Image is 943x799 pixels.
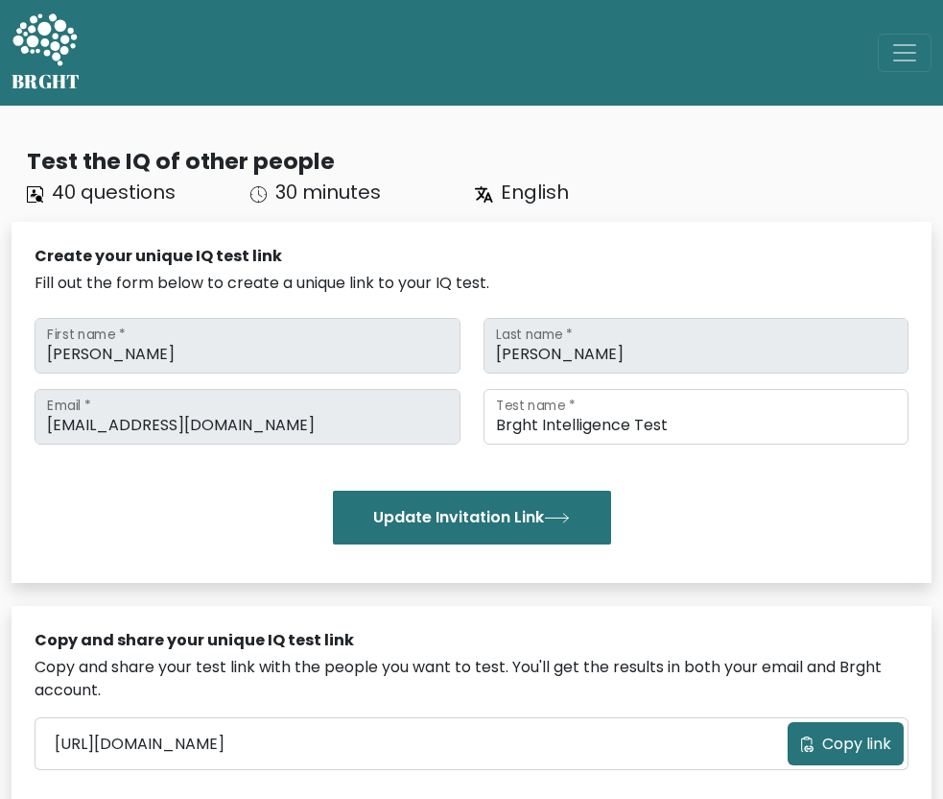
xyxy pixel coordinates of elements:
input: Test name [483,389,909,445]
input: First name [35,318,460,374]
button: Toggle navigation [878,34,931,72]
div: Copy and share your test link with the people you want to test. You'll get the results in both yo... [35,656,908,702]
span: 30 minutes [275,179,381,206]
div: Test the IQ of other people [27,144,931,178]
span: 40 questions [52,179,176,206]
button: Copy link [788,722,904,765]
a: BRGHT [12,8,81,98]
div: Create your unique IQ test link [35,245,908,268]
div: Copy and share your unique IQ test link [35,629,908,652]
span: English [501,179,569,206]
h5: BRGHT [12,70,81,93]
button: Update Invitation Link [333,491,611,545]
input: Email [35,389,460,445]
div: Fill out the form below to create a unique link to your IQ test. [35,272,908,295]
span: Copy link [822,733,891,756]
input: Last name [483,318,909,374]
